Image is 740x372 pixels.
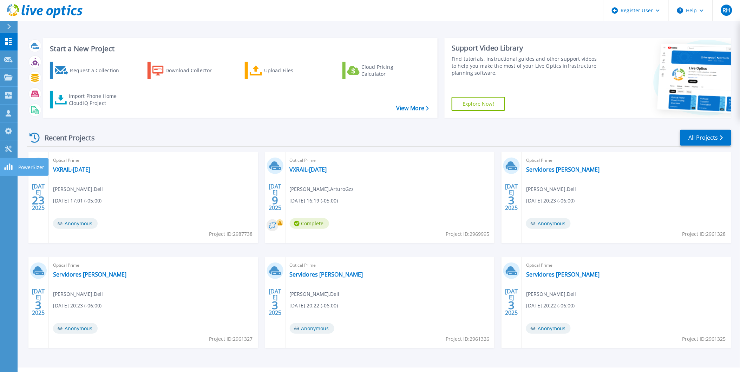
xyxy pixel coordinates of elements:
span: Optical Prime [53,261,254,269]
a: Explore Now! [452,97,505,111]
span: Optical Prime [526,157,727,164]
span: 3 [509,302,515,308]
span: 23 [32,197,45,203]
span: [PERSON_NAME] , Dell [526,290,576,298]
span: Project ID: 2961325 [682,335,726,343]
div: Support Video Library [452,44,598,53]
span: [DATE] 20:23 (-06:00) [53,302,101,310]
span: Anonymous [53,218,98,229]
p: PowerSizer [18,158,44,177]
div: Request a Collection [70,64,126,78]
div: Upload Files [264,64,320,78]
span: Project ID: 2969995 [446,230,489,238]
span: 3 [272,302,278,308]
span: RH [722,7,730,13]
span: 9 [272,197,278,203]
span: Project ID: 2961328 [682,230,726,238]
a: Servidores [PERSON_NAME] [290,271,363,278]
div: Import Phone Home CloudIQ Project [69,93,124,107]
span: 3 [35,302,41,308]
span: Optical Prime [53,157,254,164]
a: Download Collector [148,62,226,79]
div: Download Collector [165,64,222,78]
span: Optical Prime [526,261,727,269]
span: [PERSON_NAME] , Dell [290,290,340,298]
div: [DATE] 2025 [505,184,518,210]
span: Optical Prime [290,261,491,269]
a: All Projects [680,130,731,146]
span: [DATE] 17:01 (-05:00) [53,197,101,205]
span: Anonymous [526,218,571,229]
a: Servidores [PERSON_NAME] [526,166,600,173]
h3: Start a New Project [50,45,429,53]
span: 3 [509,197,515,203]
a: Upload Files [245,62,323,79]
span: [PERSON_NAME] , Dell [53,290,103,298]
span: Project ID: 2961327 [209,335,253,343]
span: Anonymous [290,323,334,334]
span: Project ID: 2987738 [209,230,253,238]
a: Request a Collection [50,62,128,79]
a: VXRAIL-[DATE] [53,166,90,173]
a: Servidores [PERSON_NAME] [526,271,600,278]
span: Complete [290,218,329,229]
span: Anonymous [53,323,98,334]
span: [DATE] 20:22 (-06:00) [526,302,575,310]
a: Servidores [PERSON_NAME] [53,271,126,278]
a: Cloud Pricing Calculator [342,62,421,79]
span: Optical Prime [290,157,491,164]
div: [DATE] 2025 [32,184,45,210]
a: View More [396,105,429,112]
div: Cloud Pricing Calculator [361,64,418,78]
span: Anonymous [526,323,571,334]
span: [DATE] 20:23 (-06:00) [526,197,575,205]
div: [DATE] 2025 [32,289,45,315]
div: Recent Projects [27,129,104,146]
span: [PERSON_NAME] , ArturoGzz [290,185,354,193]
div: [DATE] 2025 [505,289,518,315]
span: [DATE] 20:22 (-06:00) [290,302,338,310]
span: Project ID: 2961326 [446,335,489,343]
div: [DATE] 2025 [268,289,282,315]
div: [DATE] 2025 [268,184,282,210]
div: Find tutorials, instructional guides and other support videos to help you make the most of your L... [452,55,598,77]
span: [DATE] 16:19 (-05:00) [290,197,338,205]
a: VXRAIL-[DATE] [290,166,327,173]
span: [PERSON_NAME] , Dell [526,185,576,193]
span: [PERSON_NAME] , Dell [53,185,103,193]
